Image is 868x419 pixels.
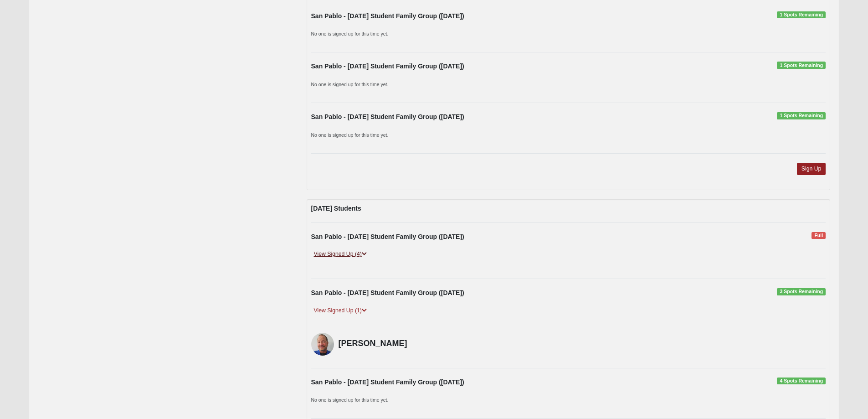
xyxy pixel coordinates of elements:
span: Full [812,232,826,239]
small: No one is signed up for this time yet. [311,397,389,403]
span: 4 Spots Remaining [777,378,826,385]
strong: San Pablo - [DATE] Student Family Group ([DATE]) [311,289,464,296]
small: No one is signed up for this time yet. [311,31,389,36]
span: 1 Spots Remaining [777,11,826,19]
a: View Signed Up (4) [311,249,370,259]
strong: San Pablo - [DATE] Student Family Group ([DATE]) [311,233,464,240]
span: 1 Spots Remaining [777,112,826,119]
a: Sign Up [797,163,826,175]
img: Peter Voghel [311,333,334,356]
strong: San Pablo - [DATE] Student Family Group ([DATE]) [311,378,464,386]
small: No one is signed up for this time yet. [311,82,389,87]
strong: [DATE] Students [311,205,361,212]
strong: San Pablo - [DATE] Student Family Group ([DATE]) [311,113,464,120]
small: No one is signed up for this time yet. [311,132,389,138]
strong: San Pablo - [DATE] Student Family Group ([DATE]) [311,12,464,20]
span: 1 Spots Remaining [777,62,826,69]
h4: [PERSON_NAME] [339,339,474,349]
strong: San Pablo - [DATE] Student Family Group ([DATE]) [311,62,464,70]
a: View Signed Up (1) [311,306,370,316]
span: 3 Spots Remaining [777,288,826,295]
